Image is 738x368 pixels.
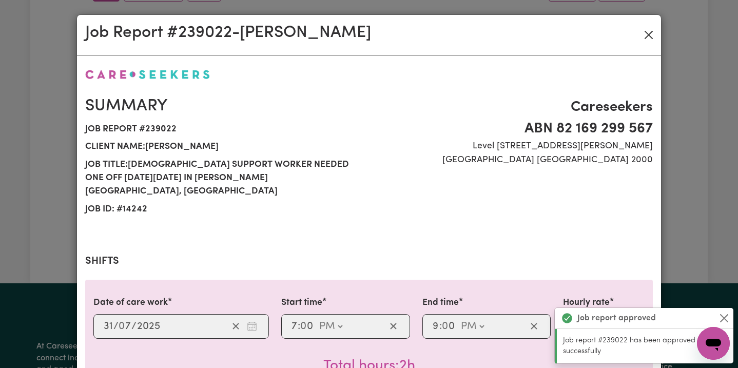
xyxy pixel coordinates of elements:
[432,319,439,334] input: --
[119,319,131,334] input: --
[85,121,363,138] span: Job report # 239022
[85,70,210,79] img: Careseekers logo
[442,321,448,332] span: 0
[577,312,656,324] strong: Job report approved
[375,96,653,118] span: Careseekers
[301,319,314,334] input: --
[718,312,730,324] button: Close
[85,138,363,156] span: Client name: [PERSON_NAME]
[228,319,244,334] button: Clear date
[85,23,371,43] h2: Job Report # 239022 - [PERSON_NAME]
[119,321,125,332] span: 0
[103,319,113,334] input: --
[563,296,610,309] label: Hourly rate
[244,319,260,334] button: Enter the date of care work
[85,156,363,201] span: Job title: [DEMOGRAPHIC_DATA] Support Worker Needed ONE OFF [DATE][DATE] In [PERSON_NAME][GEOGRAP...
[291,319,298,334] input: --
[439,321,442,332] span: :
[697,327,730,360] iframe: Button to launch messaging window
[93,296,168,309] label: Date of care work
[375,153,653,167] span: [GEOGRAPHIC_DATA] [GEOGRAPHIC_DATA] 2000
[640,27,657,43] button: Close
[442,319,456,334] input: --
[563,335,727,357] p: Job report #239022 has been approved successfully
[85,255,653,267] h2: Shifts
[131,321,137,332] span: /
[375,118,653,140] span: ABN 82 169 299 567
[300,321,306,332] span: 0
[113,321,119,332] span: /
[298,321,300,332] span: :
[422,296,459,309] label: End time
[85,96,363,116] h2: Summary
[281,296,322,309] label: Start time
[137,319,161,334] input: ----
[375,140,653,153] span: Level [STREET_ADDRESS][PERSON_NAME]
[85,201,363,218] span: Job ID: # 14242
